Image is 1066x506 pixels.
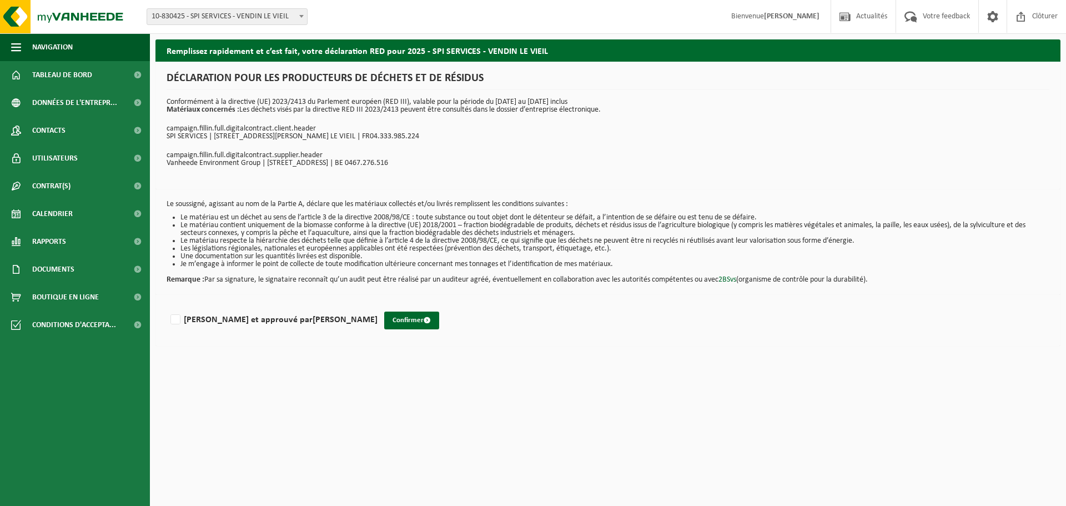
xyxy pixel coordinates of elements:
[147,8,308,25] span: 10-830425 - SPI SERVICES - VENDIN LE VIEIL
[147,9,307,24] span: 10-830425 - SPI SERVICES - VENDIN LE VIEIL
[167,125,1049,133] p: campaign.fillin.full.digitalcontract.client.header
[167,201,1049,208] p: Le soussigné, agissant au nom de la Partie A, déclare que les matériaux collectés et/ou livrés re...
[180,253,1049,260] li: Une documentation sur les quantités livrées est disponible.
[180,237,1049,245] li: Le matériau respecte la hiérarchie des déchets telle que définie à l’article 4 de la directive 20...
[32,283,99,311] span: Boutique en ligne
[167,159,1049,167] p: Vanheede Environment Group | [STREET_ADDRESS] | BE 0467.276.516
[155,39,1060,61] h2: Remplissez rapidement et c’est fait, votre déclaration RED pour 2025 - SPI SERVICES - VENDIN LE V...
[180,222,1049,237] li: Le matériau contient uniquement de la biomasse conforme à la directive (UE) 2018/2001 – fraction ...
[32,89,117,117] span: Données de l'entrepr...
[167,73,1049,90] h1: DÉCLARATION POUR LES PRODUCTEURS DE DÉCHETS ET DE RÉSIDUS
[167,133,1049,141] p: SPI SERVICES | [STREET_ADDRESS][PERSON_NAME] LE VIEIL | FR04.333.985.224
[32,255,74,283] span: Documents
[764,12,819,21] strong: [PERSON_NAME]
[167,268,1049,284] p: Par sa signature, le signataire reconnaît qu’un audit peut être réalisé par un auditeur agréé, év...
[32,33,73,61] span: Navigation
[32,311,116,339] span: Conditions d'accepta...
[167,275,204,284] strong: Remarque :
[180,245,1049,253] li: Les législations régionales, nationales et européennes applicables ont été respectées (prévention...
[167,106,239,114] strong: Matériaux concernés :
[32,61,92,89] span: Tableau de bord
[32,228,66,255] span: Rapports
[168,312,378,328] label: [PERSON_NAME] et approuvé par
[718,275,736,284] a: 2BSvs
[32,172,71,200] span: Contrat(s)
[32,200,73,228] span: Calendrier
[180,260,1049,268] li: Je m’engage à informer le point de collecte de toute modification ultérieure concernant mes tonna...
[167,98,1049,114] p: Conformément à la directive (UE) 2023/2413 du Parlement européen (RED III), valable pour la pério...
[167,152,1049,159] p: campaign.fillin.full.digitalcontract.supplier.header
[180,214,1049,222] li: Le matériau est un déchet au sens de l’article 3 de la directive 2008/98/CE : toute substance ou ...
[32,117,66,144] span: Contacts
[32,144,78,172] span: Utilisateurs
[384,312,439,329] button: Confirmer
[313,315,378,324] strong: [PERSON_NAME]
